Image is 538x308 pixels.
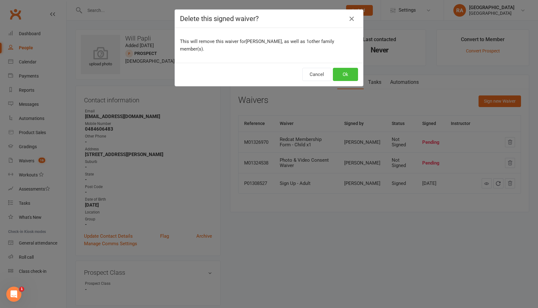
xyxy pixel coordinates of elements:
[302,68,331,81] button: Cancel
[19,287,24,292] span: 1
[333,68,358,81] button: Ok
[180,15,358,23] h4: Delete this signed waiver?
[180,38,358,53] p: This will remove this waiver for [PERSON_NAME] , as well as 1 other family member(s).
[6,287,21,302] iframe: Intercom live chat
